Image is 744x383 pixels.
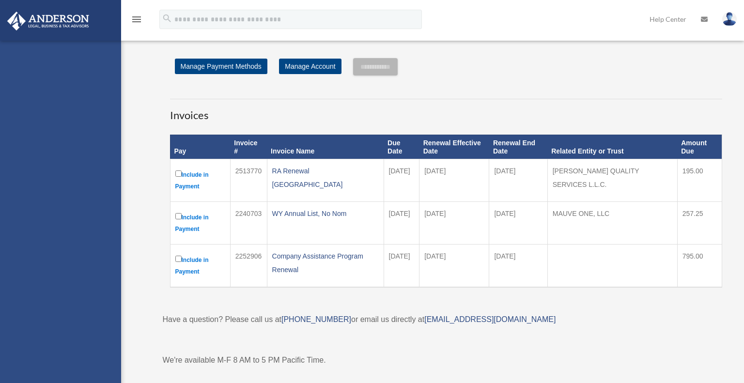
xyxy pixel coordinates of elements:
td: 2513770 [230,159,267,202]
label: Include in Payment [175,211,225,235]
td: [DATE] [384,245,419,288]
td: [DATE] [489,159,547,202]
img: Anderson Advisors Platinum Portal [4,12,92,31]
input: Include in Payment [175,213,182,219]
div: RA Renewal [GEOGRAPHIC_DATA] [272,164,379,191]
td: [DATE] [489,245,547,288]
td: 795.00 [677,245,722,288]
td: [DATE] [419,245,489,288]
th: Related Entity or Trust [547,135,677,159]
input: Include in Payment [175,170,182,177]
h3: Invoices [170,99,722,123]
i: search [162,13,172,24]
td: 2252906 [230,245,267,288]
td: 257.25 [677,202,722,245]
td: [DATE] [384,159,419,202]
td: 195.00 [677,159,722,202]
input: Include in Payment [175,256,182,262]
label: Include in Payment [175,169,225,192]
th: Amount Due [677,135,722,159]
a: Manage Account [279,59,341,74]
a: menu [131,17,142,25]
td: 2240703 [230,202,267,245]
td: [DATE] [419,159,489,202]
img: User Pic [722,12,737,26]
label: Include in Payment [175,254,225,277]
a: [PHONE_NUMBER] [281,315,351,323]
td: [DATE] [489,202,547,245]
th: Renewal Effective Date [419,135,489,159]
th: Renewal End Date [489,135,547,159]
p: Have a question? Please call us at or email us directly at [163,313,729,326]
th: Invoice Name [267,135,384,159]
div: Company Assistance Program Renewal [272,249,379,276]
th: Due Date [384,135,419,159]
a: [EMAIL_ADDRESS][DOMAIN_NAME] [424,315,556,323]
div: WY Annual List, No Nom [272,207,379,220]
td: [PERSON_NAME] QUALITY SERVICES L.L.C. [547,159,677,202]
th: Pay [170,135,230,159]
td: [DATE] [419,202,489,245]
a: Manage Payment Methods [175,59,267,74]
i: menu [131,14,142,25]
td: MAUVE ONE, LLC [547,202,677,245]
p: We're available M-F 8 AM to 5 PM Pacific Time. [163,353,729,367]
th: Invoice # [230,135,267,159]
td: [DATE] [384,202,419,245]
